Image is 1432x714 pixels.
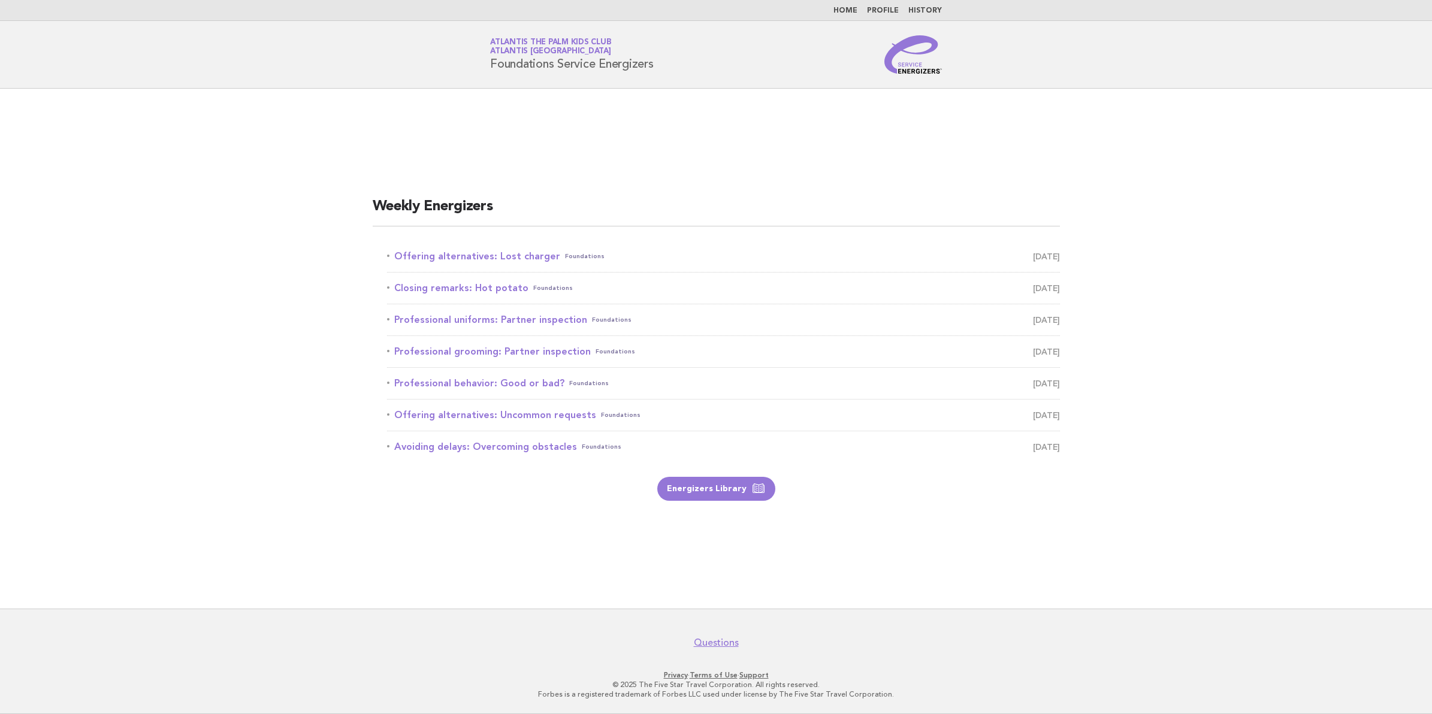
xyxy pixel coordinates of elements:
img: Service Energizers [884,35,942,74]
a: Professional uniforms: Partner inspectionFoundations [DATE] [387,311,1060,328]
span: Foundations [565,248,605,265]
a: History [908,7,942,14]
a: Offering alternatives: Lost chargerFoundations [DATE] [387,248,1060,265]
span: [DATE] [1033,375,1060,392]
a: Terms of Use [690,671,738,679]
span: [DATE] [1033,248,1060,265]
span: [DATE] [1033,438,1060,455]
span: [DATE] [1033,407,1060,423]
a: Offering alternatives: Uncommon requestsFoundations [DATE] [387,407,1060,423]
h2: Weekly Energizers [373,197,1060,226]
a: Support [739,671,769,679]
a: Professional grooming: Partner inspectionFoundations [DATE] [387,343,1060,360]
span: Foundations [596,343,635,360]
span: Foundations [582,438,621,455]
span: Foundations [569,375,609,392]
span: [DATE] [1033,343,1060,360]
a: Professional behavior: Good or bad?Foundations [DATE] [387,375,1060,392]
span: [DATE] [1033,311,1060,328]
a: Home [833,7,857,14]
span: Atlantis [GEOGRAPHIC_DATA] [490,48,611,56]
p: © 2025 The Five Star Travel Corporation. All rights reserved. [349,680,1083,689]
a: Privacy [664,671,688,679]
a: Avoiding delays: Overcoming obstaclesFoundations [DATE] [387,438,1060,455]
a: Closing remarks: Hot potatoFoundations [DATE] [387,280,1060,297]
span: Foundations [592,311,632,328]
h1: Foundations Service Energizers [490,39,654,70]
a: Profile [867,7,899,14]
p: · · [349,670,1083,680]
p: Forbes is a registered trademark of Forbes LLC used under license by The Five Star Travel Corpora... [349,689,1083,699]
a: Atlantis The Palm Kids ClubAtlantis [GEOGRAPHIC_DATA] [490,38,611,55]
span: Foundations [601,407,641,423]
span: Foundations [533,280,573,297]
a: Questions [694,637,739,649]
span: [DATE] [1033,280,1060,297]
a: Energizers Library [657,477,775,501]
